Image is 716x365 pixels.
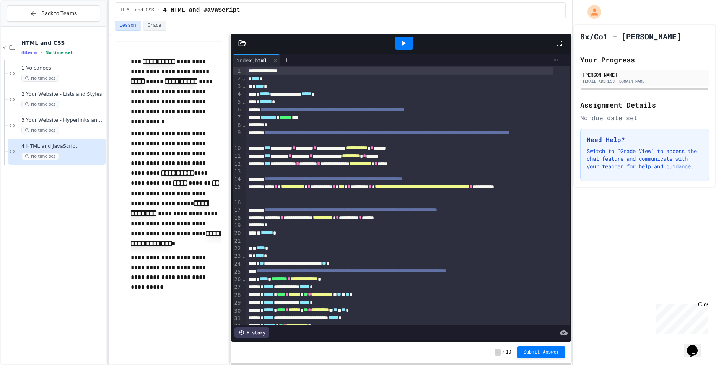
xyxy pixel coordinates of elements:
span: 4 items [21,50,37,55]
div: 5 [233,98,242,106]
span: Fold line [242,253,246,259]
div: 8 [233,122,242,129]
div: index.html [233,56,271,64]
span: 10 [506,349,511,355]
span: / [502,349,505,355]
span: - [495,349,501,356]
span: No time set [21,75,59,82]
div: 15 [233,183,242,199]
span: Fold line [242,276,246,282]
iframe: chat widget [684,334,708,357]
div: 14 [233,176,242,183]
div: 32 [233,323,242,330]
p: Switch to "Grade View" to access the chat feature and communicate with your teacher for help and ... [587,147,703,170]
span: HTML and CSS [121,7,154,13]
span: No time set [21,101,59,108]
div: 17 [233,206,242,214]
span: Fold line [242,99,246,105]
span: 1 Volcanoes [21,65,105,72]
div: 30 [233,307,242,315]
button: Grade [143,21,166,31]
span: 2 Your Website - Lists and Styles [21,91,105,98]
span: / [157,7,160,13]
div: 21 [233,237,242,245]
div: index.html [233,54,280,66]
div: 1 [233,67,242,75]
span: Fold line [242,323,246,329]
div: 25 [233,268,242,276]
div: 31 [233,315,242,323]
button: Lesson [115,21,141,31]
div: 10 [233,145,242,152]
div: 19 [233,222,242,230]
span: HTML and CSS [21,39,105,46]
div: No due date set [580,113,709,122]
div: 18 [233,214,242,222]
span: 4 HTML and JavaScript [21,143,105,150]
span: Fold line [242,122,246,128]
div: 23 [233,253,242,260]
div: 13 [233,168,242,176]
span: 4 HTML and JavaScript [163,6,240,15]
h2: Assignment Details [580,99,709,110]
div: 12 [233,160,242,168]
span: No time set [21,153,59,160]
span: 3 Your Website - Hyperlinks and Images [21,117,105,124]
div: History [234,327,269,338]
div: 3 [233,83,242,90]
span: Fold line [242,75,246,81]
div: 4 [233,90,242,98]
h2: Your Progress [580,54,709,65]
div: 16 [233,199,242,207]
iframe: chat widget [653,301,708,334]
span: No time set [45,50,73,55]
div: [EMAIL_ADDRESS][DOMAIN_NAME] [583,78,707,84]
span: Submit Answer [524,349,560,355]
div: 24 [233,260,242,268]
div: 2 [233,75,242,83]
div: 11 [233,152,242,160]
h3: Need Help? [587,135,703,144]
div: Chat with us now!Close [3,3,53,49]
div: 27 [233,284,242,291]
div: 7 [233,114,242,121]
span: Back to Teams [41,10,77,18]
span: No time set [21,127,59,134]
span: • [41,49,42,55]
div: 6 [233,106,242,114]
button: Submit Answer [517,346,566,358]
div: 28 [233,292,242,299]
h1: 8x/Co1 - [PERSON_NAME] [580,31,681,42]
div: [PERSON_NAME] [583,71,707,78]
div: 9 [233,129,242,145]
div: 22 [233,245,242,253]
div: My Account [579,3,603,21]
div: 26 [233,276,242,284]
div: 29 [233,299,242,307]
span: Fold line [242,83,246,89]
div: 20 [233,230,242,237]
button: Back to Teams [7,5,100,22]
